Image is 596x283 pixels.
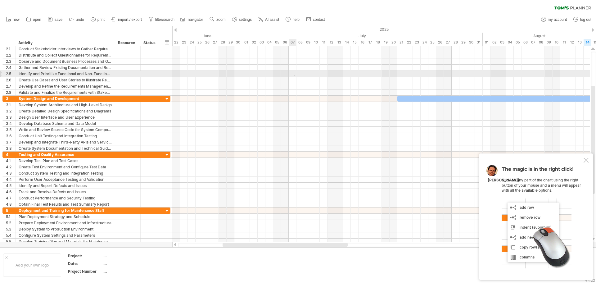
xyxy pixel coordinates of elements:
[19,239,112,244] div: Develop Training Plan and Materials for Maintenance Staff
[89,16,106,24] a: print
[572,16,593,24] a: log out
[576,39,584,46] div: Wednesday, 13 August 2025
[68,261,102,266] div: Date:
[6,189,15,195] div: 4.6
[6,46,15,52] div: 2.1
[19,83,112,89] div: Develop and Refine the Requirements Management Plan
[6,170,15,176] div: 4.3
[3,253,61,277] div: Add your own logo
[203,39,211,46] div: Thursday, 26 June 2025
[548,17,567,22] span: my account
[19,139,112,145] div: Develop and Integrate Third-Party APIs and Services
[55,17,62,22] span: save
[553,39,560,46] div: Sunday, 10 August 2025
[103,261,156,266] div: ....
[284,16,301,24] a: help
[19,220,112,226] div: Prepare Deployment Environment and Infrastructure
[6,77,15,83] div: 2.6
[374,39,382,46] div: Friday, 18 July 2025
[436,39,444,46] div: Saturday, 26 July 2025
[19,127,112,133] div: Write and Review Source Code for System Components
[305,16,327,24] a: contact
[351,39,359,46] div: Tuesday, 15 July 2025
[19,201,112,207] div: Obtain Final Test Results and Test Summary Report
[6,133,15,139] div: 3.6
[179,16,205,24] a: navigator
[19,232,112,238] div: Configure System Settings and Parameters
[19,133,112,139] div: Conduct Unit Testing and Integration Testing
[6,226,15,232] div: 5.3
[475,39,483,46] div: Thursday, 31 July 2025
[327,39,335,46] div: Saturday, 12 July 2025
[313,17,325,22] span: contact
[390,39,397,46] div: Sunday, 20 July 2025
[219,39,227,46] div: Saturday, 28 June 2025
[488,178,519,183] div: [PERSON_NAME]
[19,158,112,164] div: Develop Test Plan and Test Cases
[483,39,490,46] div: Friday, 1 August 2025
[502,166,574,175] span: The magic is in the right click!
[6,208,15,213] div: 5
[585,278,595,283] div: v 422
[242,39,250,46] div: Tuesday, 1 July 2025
[211,39,219,46] div: Friday, 27 June 2025
[304,39,312,46] div: Wednesday, 9 July 2025
[6,214,15,220] div: 5.1
[147,16,176,24] a: filter/search
[452,39,459,46] div: Monday, 28 July 2025
[13,17,20,22] span: new
[6,58,15,64] div: 2.3
[514,39,521,46] div: Tuesday, 5 August 2025
[6,220,15,226] div: 5.2
[6,52,15,58] div: 2.2
[580,17,591,22] span: log out
[231,16,254,24] a: settings
[560,39,568,46] div: Monday, 11 August 2025
[188,17,203,22] span: navigator
[6,127,15,133] div: 3.5
[428,39,436,46] div: Friday, 25 July 2025
[502,167,582,268] div: Click on any part of the chart using the right button of your mouse and a menu will appear with a...
[67,16,86,24] a: undo
[76,17,84,22] span: undo
[292,17,300,22] span: help
[405,39,413,46] div: Tuesday, 22 July 2025
[239,17,252,22] span: settings
[19,89,112,95] div: Validate and Finalize the Requirements with Stakeholders
[216,17,225,22] span: zoom
[6,65,15,71] div: 2.4
[208,16,227,24] a: zoom
[227,39,234,46] div: Sunday, 29 June 2025
[180,39,188,46] div: Monday, 23 June 2025
[490,39,498,46] div: Saturday, 2 August 2025
[19,52,112,58] div: Distribute and Collect Questionnaires for Requirements Gathering
[155,17,174,22] span: filter/search
[19,121,112,126] div: Develop Database Schema and Data Model
[143,40,157,46] div: Status
[459,39,467,46] div: Tuesday, 29 July 2025
[413,39,421,46] div: Wednesday, 23 July 2025
[6,96,15,102] div: 3
[19,189,112,195] div: Track and Resolve Defects and Issues
[172,39,180,46] div: Sunday, 22 June 2025
[421,39,428,46] div: Thursday, 24 July 2025
[289,39,296,46] div: Monday, 7 July 2025
[281,39,289,46] div: Sunday, 6 July 2025
[335,39,343,46] div: Sunday, 13 July 2025
[343,39,351,46] div: Monday, 14 July 2025
[6,145,15,151] div: 3.8
[19,65,112,71] div: Gather and Review Existing Documentation and Reports
[359,39,366,46] div: Wednesday, 16 July 2025
[188,39,196,46] div: Tuesday, 24 June 2025
[6,71,15,77] div: 2.5
[19,71,112,77] div: Identify and Prioritize Functional and Non-Functional Requirements
[296,39,304,46] div: Tuesday, 8 July 2025
[540,16,569,24] a: my account
[529,39,537,46] div: Thursday, 7 August 2025
[6,114,15,120] div: 3.3
[257,16,281,24] a: AI assist
[18,40,111,46] div: Activity
[234,39,242,46] div: Monday, 30 June 2025
[19,208,112,213] div: Deployment and Training for Maintenance Staff
[196,39,203,46] div: Wednesday, 25 June 2025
